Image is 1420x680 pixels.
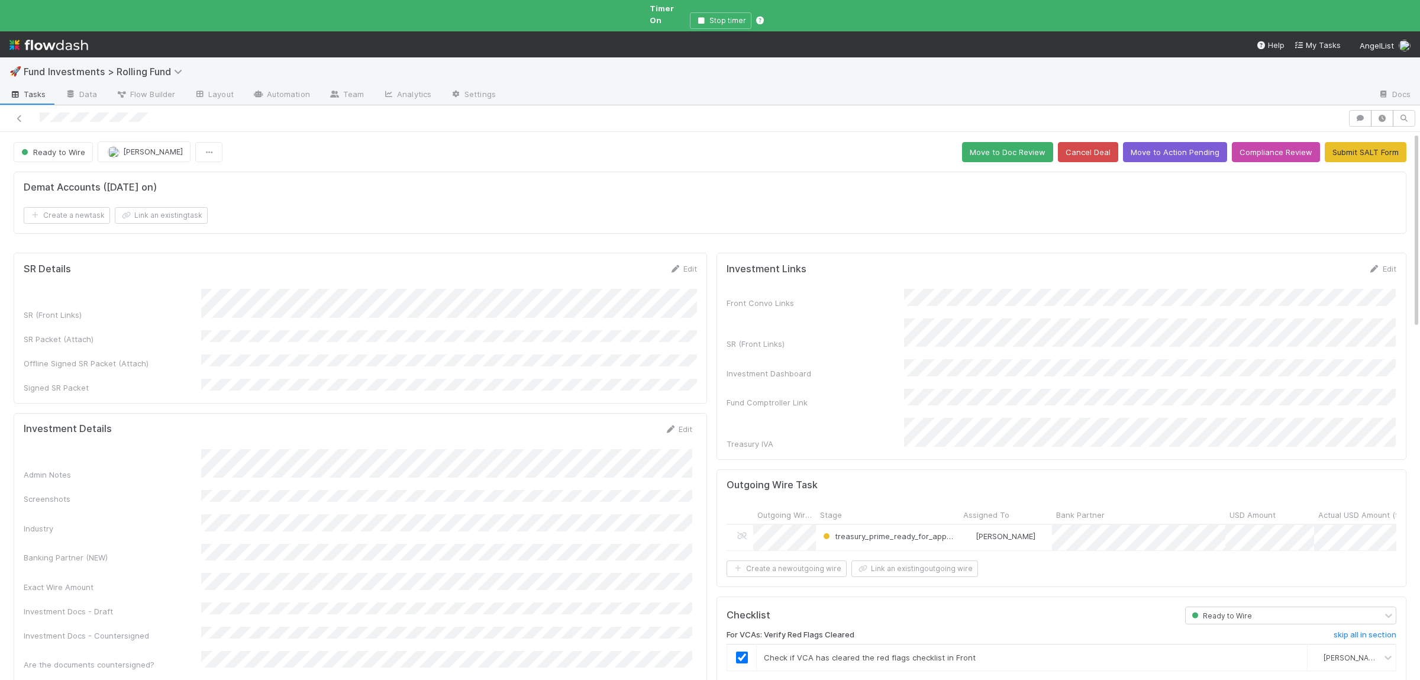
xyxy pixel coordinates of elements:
[9,66,21,76] span: 🚀
[727,338,904,350] div: SR (Front Links)
[727,397,904,408] div: Fund Comptroller Link
[24,182,157,194] h5: Demat Accounts ([DATE] on)
[727,479,818,491] h5: Outgoing Wire Task
[727,297,904,309] div: Front Convo Links
[24,552,201,563] div: Banking Partner (NEW)
[976,531,1035,541] span: [PERSON_NAME]
[14,142,93,162] button: Ready to Wire
[727,630,854,640] h6: For VCAs: Verify Red Flags Cleared
[757,509,814,521] span: Outgoing Wire ID
[851,560,978,577] button: Link an existingoutgoing wire
[727,368,904,379] div: Investment Dashboard
[24,309,201,321] div: SR (Front Links)
[1325,142,1406,162] button: Submit SALT Form
[650,4,674,25] span: Timer On
[1369,86,1420,105] a: Docs
[24,357,201,369] div: Offline Signed SR Packet (Attach)
[115,207,208,224] button: Link an existingtask
[764,653,976,662] span: Check if VCA has cleared the red flags checklist in Front
[727,263,806,275] h5: Investment Links
[19,147,85,157] span: Ready to Wire
[373,86,441,105] a: Analytics
[650,2,685,26] span: Timer On
[9,35,88,55] img: logo-inverted-e16ddd16eac7371096b0.svg
[1369,264,1396,273] a: Edit
[1360,41,1394,50] span: AngelList
[24,523,201,534] div: Industry
[1399,40,1411,51] img: avatar_55b415e2-df6a-4422-95b4-4512075a58f2.png
[1324,653,1382,662] span: [PERSON_NAME]
[56,86,106,105] a: Data
[24,581,201,593] div: Exact Wire Amount
[24,207,110,224] button: Create a newtask
[441,86,505,105] a: Settings
[821,531,965,541] span: treasury_prime_ready_for_approval
[1334,630,1396,644] a: skip all in section
[964,531,974,541] img: avatar_5d1523cf-d377-42ee-9d1c-1d238f0f126b.png
[24,333,201,345] div: SR Packet (Attach)
[185,86,243,105] a: Layout
[1058,142,1118,162] button: Cancel Deal
[962,142,1053,162] button: Move to Doc Review
[24,605,201,617] div: Investment Docs - Draft
[727,610,770,621] h5: Checklist
[116,88,175,100] span: Flow Builder
[1256,39,1285,51] div: Help
[1189,611,1252,620] span: Ready to Wire
[24,630,201,642] div: Investment Docs - Countersigned
[123,147,183,156] span: [PERSON_NAME]
[243,86,319,105] a: Automation
[727,560,847,577] button: Create a newoutgoing wire
[1123,142,1227,162] button: Move to Action Pending
[669,264,697,273] a: Edit
[24,659,201,671] div: Are the documents countersigned?
[1056,509,1105,521] span: Bank Partner
[1229,509,1276,521] span: USD Amount
[24,423,112,435] h5: Investment Details
[319,86,373,105] a: Team
[24,469,201,481] div: Admin Notes
[821,530,953,542] div: treasury_prime_ready_for_approval
[1312,653,1322,662] img: avatar_55b415e2-df6a-4422-95b4-4512075a58f2.png
[1232,142,1320,162] button: Compliance Review
[9,88,46,100] span: Tasks
[24,493,201,505] div: Screenshots
[108,146,120,158] img: avatar_462714f4-64db-4129-b9df-50d7d164b9fc.png
[24,66,188,78] span: Fund Investments > Rolling Fund
[98,141,191,162] button: [PERSON_NAME]
[106,86,185,105] a: Flow Builder
[820,509,842,521] span: Stage
[1334,630,1396,640] h6: skip all in section
[1294,40,1341,50] span: My Tasks
[727,438,904,450] div: Treasury IVA
[664,424,692,434] a: Edit
[24,382,201,394] div: Signed SR Packet
[963,509,1009,521] span: Assigned To
[24,263,71,275] h5: SR Details
[964,530,1035,542] div: [PERSON_NAME]
[690,12,751,29] button: Stop timer
[1294,39,1341,51] a: My Tasks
